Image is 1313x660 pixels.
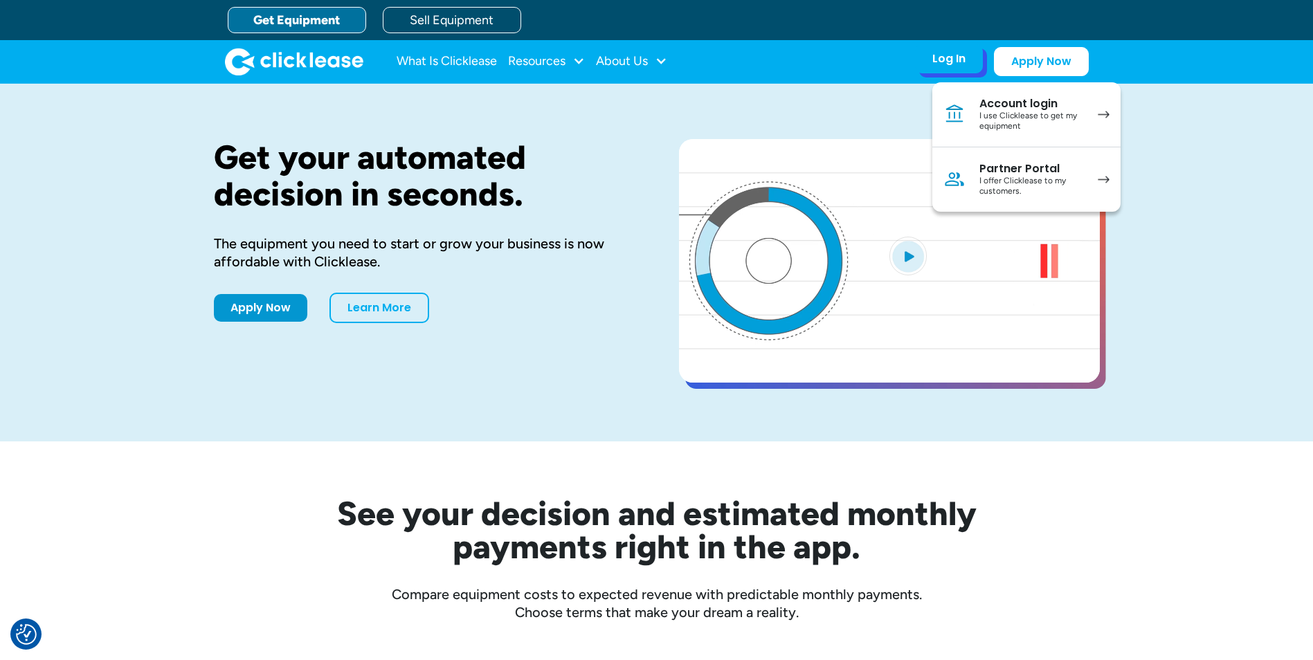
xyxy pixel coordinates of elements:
div: I use Clicklease to get my equipment [979,111,1084,132]
img: Bank icon [943,103,966,125]
div: Compare equipment costs to expected revenue with predictable monthly payments. Choose terms that ... [214,585,1100,621]
img: arrow [1098,176,1110,183]
a: Get Equipment [228,7,366,33]
a: Learn More [329,293,429,323]
img: Revisit consent button [16,624,37,645]
div: Account login [979,97,1084,111]
div: The equipment you need to start or grow your business is now affordable with Clicklease. [214,235,635,271]
a: Sell Equipment [383,7,521,33]
div: Partner Portal [979,162,1084,176]
h1: Get your automated decision in seconds. [214,139,635,212]
button: Consent Preferences [16,624,37,645]
div: Log In [932,52,966,66]
a: Partner PortalI offer Clicklease to my customers. [932,147,1121,212]
div: I offer Clicklease to my customers. [979,176,1084,197]
a: home [225,48,363,75]
a: Apply Now [994,47,1089,76]
img: Person icon [943,168,966,190]
a: open lightbox [679,139,1100,383]
a: Apply Now [214,294,307,322]
h2: See your decision and estimated monthly payments right in the app. [269,497,1044,563]
div: Resources [508,48,585,75]
img: arrow [1098,111,1110,118]
img: Blue play button logo on a light blue circular background [889,237,927,275]
div: About Us [596,48,667,75]
a: What Is Clicklease [397,48,497,75]
nav: Log In [932,82,1121,212]
a: Account loginI use Clicklease to get my equipment [932,82,1121,147]
img: Clicklease logo [225,48,363,75]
